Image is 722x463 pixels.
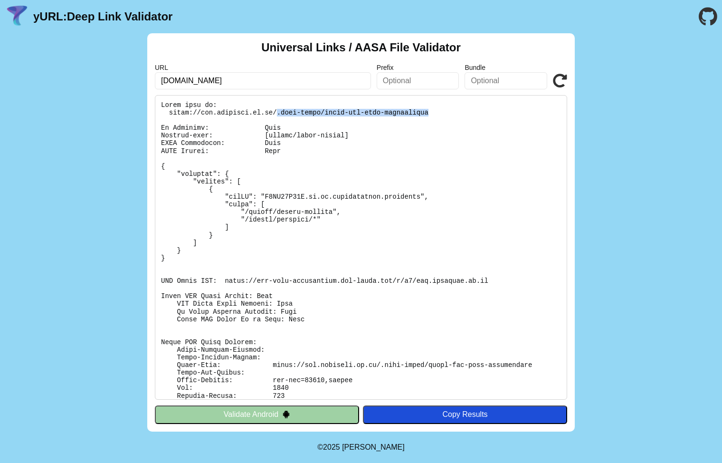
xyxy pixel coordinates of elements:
[317,432,404,463] footer: ©
[323,443,340,451] span: 2025
[377,64,459,71] label: Prefix
[155,72,371,89] input: Required
[155,95,567,400] pre: Lorem ipsu do: sitam://con.adipisci.el.se/.doei-tempo/incid-utl-etdo-magnaaliqua En Adminimv: Qui...
[155,64,371,71] label: URL
[282,410,290,418] img: droidIcon.svg
[155,405,359,424] button: Validate Android
[261,41,461,54] h2: Universal Links / AASA File Validator
[342,443,405,451] a: Michael Ibragimchayev's Personal Site
[377,72,459,89] input: Optional
[465,72,547,89] input: Optional
[363,405,567,424] button: Copy Results
[33,10,172,23] a: yURL:Deep Link Validator
[465,64,547,71] label: Bundle
[5,4,29,29] img: yURL Logo
[368,410,562,419] div: Copy Results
